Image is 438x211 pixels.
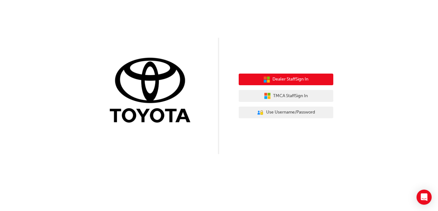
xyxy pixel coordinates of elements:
[239,74,333,86] button: Dealer StaffSign In
[105,56,200,126] img: Trak
[239,107,333,119] button: Use Username/Password
[273,92,308,100] span: TMCA Staff Sign In
[417,190,432,205] div: Open Intercom Messenger
[273,76,309,83] span: Dealer Staff Sign In
[239,90,333,102] button: TMCA StaffSign In
[266,109,315,116] span: Use Username/Password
